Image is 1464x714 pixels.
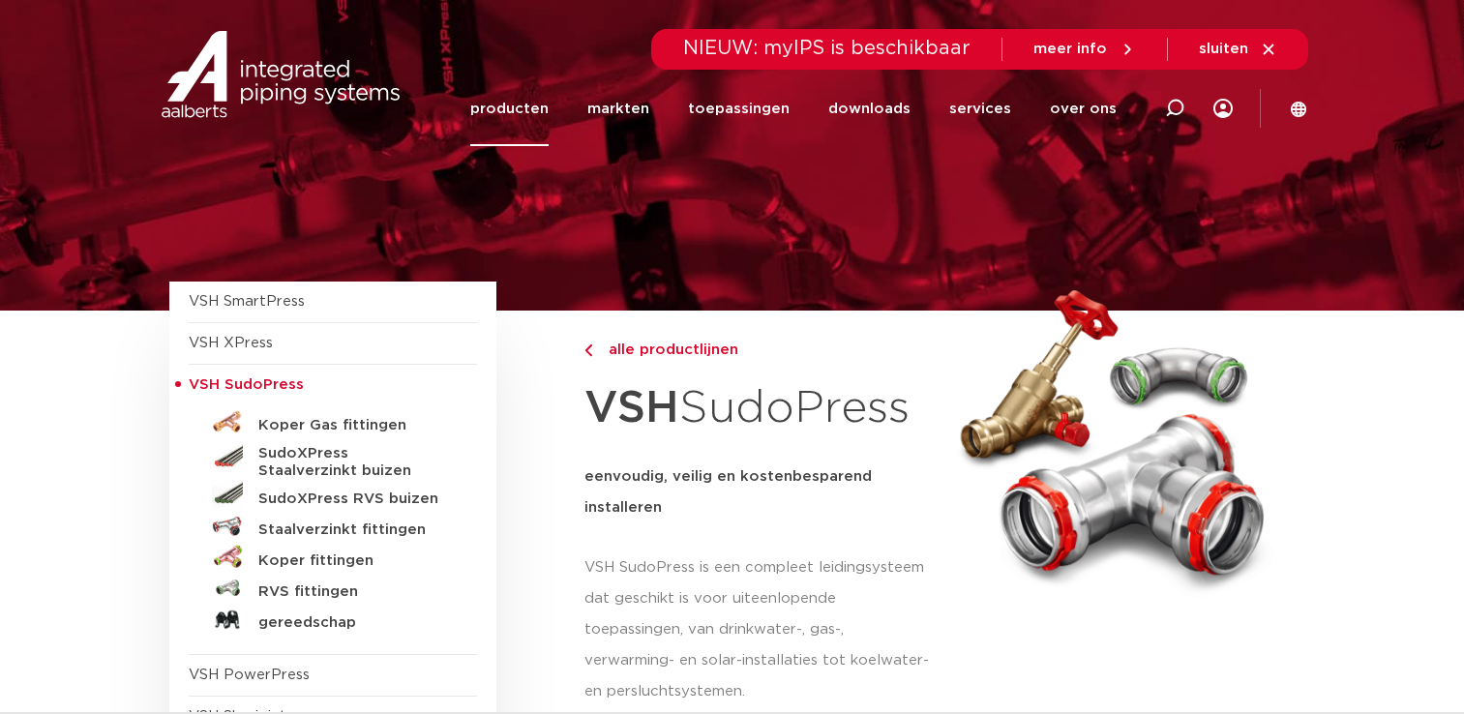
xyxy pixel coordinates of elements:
span: NIEUW: myIPS is beschikbaar [683,39,971,58]
a: VSH XPress [189,336,273,350]
h5: Staalverzinkt fittingen [258,521,450,539]
a: meer info [1033,41,1136,58]
h1: SudoPress [584,372,935,446]
h5: Koper Gas fittingen [258,417,450,434]
a: SudoXPress RVS buizen [189,480,477,511]
h5: gereedschap [258,614,450,632]
a: sluiten [1199,41,1277,58]
a: Staalverzinkt fittingen [189,511,477,542]
a: services [949,72,1011,146]
a: SudoXPress Staalverzinkt buizen [189,437,477,480]
h5: SudoXPress Staalverzinkt buizen [258,445,450,480]
span: sluiten [1199,42,1248,56]
a: VSH SmartPress [189,294,305,309]
span: alle productlijnen [597,342,738,357]
strong: VSH [584,386,679,431]
a: gereedschap [189,604,477,635]
h5: SudoXPress RVS buizen [258,491,450,508]
a: producten [470,72,549,146]
nav: Menu [470,72,1117,146]
p: VSH SudoPress is een compleet leidingsysteem dat geschikt is voor uiteenlopende toepassingen, van... [584,552,935,707]
a: Koper Gas fittingen [189,406,477,437]
h5: Koper fittingen [258,552,450,570]
img: chevron-right.svg [584,344,592,357]
strong: eenvoudig, veilig en kostenbesparend installeren [584,469,872,515]
span: meer info [1033,42,1107,56]
a: Koper fittingen [189,542,477,573]
a: over ons [1050,72,1117,146]
a: alle productlijnen [584,339,935,362]
span: VSH SudoPress [189,377,304,392]
a: VSH PowerPress [189,668,310,682]
a: markten [587,72,649,146]
a: RVS fittingen [189,573,477,604]
h5: RVS fittingen [258,583,450,601]
a: toepassingen [688,72,790,146]
a: downloads [828,72,911,146]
